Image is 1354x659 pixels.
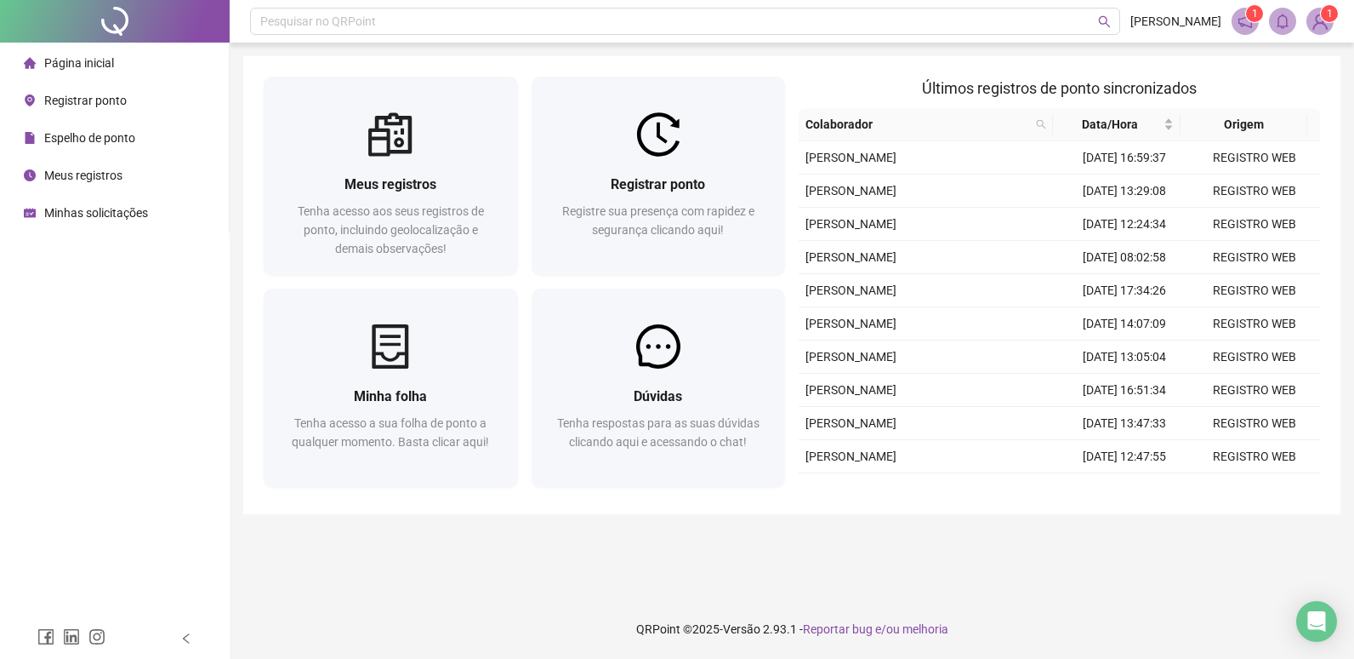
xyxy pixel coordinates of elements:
th: Origem [1180,108,1308,141]
span: Minhas solicitações [44,206,148,220]
td: [DATE] 17:34:26 [1060,274,1190,307]
span: linkedin [63,628,80,645]
footer: QRPoint © 2025 - 2.93.1 - [230,599,1354,659]
span: [PERSON_NAME] [805,383,896,397]
span: search [1033,112,1050,137]
td: [DATE] 12:24:34 [1060,208,1190,241]
span: left [180,633,192,645]
span: [PERSON_NAME] [805,250,896,264]
span: Registrar ponto [44,94,127,107]
span: Registrar ponto [611,176,705,192]
span: Minha folha [354,388,427,404]
div: Open Intercom Messenger [1296,601,1337,642]
span: Registre sua presença com rapidez e segurança clicando aqui! [562,204,754,237]
td: REGISTRO WEB [1190,440,1320,473]
td: REGISTRO WEB [1190,374,1320,407]
a: DúvidasTenha respostas para as suas dúvidas clicando aqui e acessando o chat! [532,289,786,487]
span: clock-circle [24,169,36,181]
span: facebook [37,628,54,645]
span: Página inicial [44,56,114,70]
td: [DATE] 13:05:04 [1060,341,1190,374]
td: REGISTRO WEB [1190,341,1320,374]
a: Registrar pontoRegistre sua presença com rapidez e segurança clicando aqui! [532,77,786,275]
span: [PERSON_NAME] [805,284,896,297]
span: Tenha acesso aos seus registros de ponto, incluindo geolocalização e demais observações! [298,204,484,255]
td: REGISTRO WEB [1190,274,1320,307]
span: Dúvidas [634,388,682,404]
td: [DATE] 12:47:55 [1060,440,1190,473]
span: [PERSON_NAME] [805,217,896,231]
span: instagram [88,628,105,645]
td: [DATE] 16:51:34 [1060,374,1190,407]
span: Últimos registros de ponto sincronizados [922,79,1197,97]
td: REGISTRO WEB [1190,208,1320,241]
span: [PERSON_NAME] [805,317,896,330]
span: Tenha acesso a sua folha de ponto a qualquer momento. Basta clicar aqui! [292,416,489,449]
span: search [1036,119,1046,129]
td: REGISTRO WEB [1190,307,1320,341]
span: Versão [723,622,760,636]
span: [PERSON_NAME] [805,416,896,430]
th: Data/Hora [1053,108,1180,141]
a: Minha folhaTenha acesso a sua folha de ponto a qualquer momento. Basta clicar aqui! [264,289,518,487]
span: search [1098,15,1111,28]
img: 93207 [1307,9,1333,34]
span: Colaborador [805,115,1029,134]
td: [DATE] 08:02:58 [1060,241,1190,274]
span: [PERSON_NAME] [805,151,896,164]
td: [DATE] 07:53:09 [1060,473,1190,507]
span: Reportar bug e/ou melhoria [803,622,948,636]
a: Meus registrosTenha acesso aos seus registros de ponto, incluindo geolocalização e demais observa... [264,77,518,275]
span: [PERSON_NAME] [805,450,896,463]
td: REGISTRO WEB [1190,175,1320,208]
sup: 1 [1246,5,1263,22]
span: Espelho de ponto [44,131,135,145]
span: Meus registros [344,176,436,192]
td: [DATE] 13:47:33 [1060,407,1190,440]
span: 1 [1327,8,1333,20]
span: schedule [24,207,36,219]
span: [PERSON_NAME] [1130,12,1221,31]
sup: Atualize o seu contato no menu Meus Dados [1321,5,1338,22]
td: [DATE] 16:59:37 [1060,141,1190,175]
span: [PERSON_NAME] [805,350,896,364]
span: home [24,57,36,69]
span: Meus registros [44,169,122,182]
td: REGISTRO WEB [1190,407,1320,440]
span: environment [24,95,36,106]
td: REGISTRO WEB [1190,141,1320,175]
span: Data/Hora [1060,115,1160,134]
span: file [24,132,36,144]
td: REGISTRO WEB [1190,241,1320,274]
span: 1 [1252,8,1258,20]
td: [DATE] 14:07:09 [1060,307,1190,341]
span: notification [1237,14,1253,29]
td: REGISTRO WEB [1190,473,1320,507]
td: [DATE] 13:29:08 [1060,175,1190,208]
span: bell [1275,14,1290,29]
span: [PERSON_NAME] [805,184,896,198]
span: Tenha respostas para as suas dúvidas clicando aqui e acessando o chat! [557,416,759,449]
